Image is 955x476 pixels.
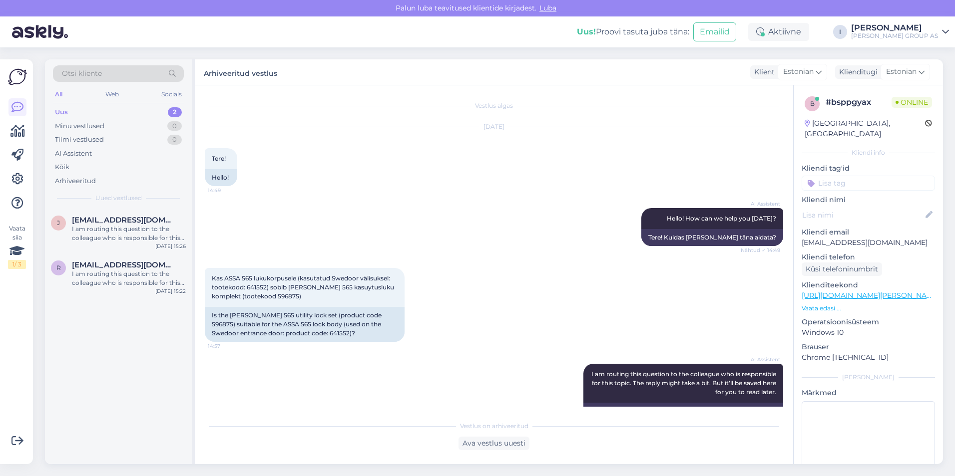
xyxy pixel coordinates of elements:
div: Arhiveeritud [55,176,96,186]
div: Socials [159,88,184,101]
span: AI Assistent [743,356,780,363]
span: Vestlus on arhiveeritud [460,422,528,431]
p: Kliendi tag'id [802,163,935,174]
a: [PERSON_NAME][PERSON_NAME] GROUP AS [851,24,949,40]
div: Küsi telefoninumbrit [802,262,882,276]
p: Märkmed [802,388,935,398]
label: Arhiveeritud vestlus [204,65,277,79]
div: I am routing this question to the colleague who is responsible for this topic. The reply might ta... [72,225,186,242]
div: I am routing this question to the colleague who is responsible for this topic. The reply might ta... [72,269,186,287]
a: [URL][DOMAIN_NAME][PERSON_NAME] [802,291,940,300]
span: Hello! How can we help you [DATE]? [667,215,776,222]
div: [DATE] 15:26 [155,242,186,250]
div: All [53,88,64,101]
p: Kliendi nimi [802,195,935,205]
span: Tere! [212,155,226,162]
div: AI Assistent [55,149,92,159]
span: Nähtud ✓ 14:49 [741,246,780,254]
div: [PERSON_NAME] GROUP AS [851,32,938,40]
span: j [57,219,60,227]
div: [DATE] [205,122,783,131]
div: Is the [PERSON_NAME] 565 utility lock set (product code 596875) suitable for the ASSA 565 lock bo... [205,307,405,342]
p: Vaata edasi ... [802,304,935,313]
img: Askly Logo [8,67,27,86]
span: AI Assistent [743,200,780,208]
div: 0 [167,121,182,131]
span: Luba [536,3,559,12]
div: I [833,25,847,39]
div: 2 [168,107,182,117]
div: Aktiivne [748,23,809,41]
span: riks33@gmail.com [72,260,176,269]
p: Brauser [802,342,935,352]
span: r [56,264,61,271]
button: Emailid [693,22,736,41]
p: Windows 10 [802,327,935,338]
span: juri.avdonyushkin@gmail.com [72,216,176,225]
p: Klienditeekond [802,280,935,290]
div: Ava vestlus uuesti [459,437,529,450]
p: Kliendi telefon [802,252,935,262]
span: Otsi kliente [62,68,102,79]
div: Uus [55,107,68,117]
span: Kas ASSA 565 lukukorpusele (kasutatud Swedoor välisuksel: tootekood: 641552) sobib [PERSON_NAME] ... [212,274,396,300]
div: Proovi tasuta juba täna: [577,26,689,38]
span: 14:49 [208,187,245,194]
p: Chrome [TECHNICAL_ID] [802,352,935,363]
div: Klienditugi [835,67,878,77]
div: Kõik [55,162,69,172]
input: Lisa tag [802,176,935,191]
input: Lisa nimi [802,210,924,221]
div: Vaata siia [8,224,26,269]
div: Suunan selle küsimuse kolleegile, kes selle teema eest vastutab. Vastuse saamine võib veidi aega ... [583,403,783,438]
div: 1 / 3 [8,260,26,269]
span: I am routing this question to the colleague who is responsible for this topic. The reply might ta... [591,370,778,396]
span: Estonian [886,66,917,77]
div: [GEOGRAPHIC_DATA], [GEOGRAPHIC_DATA] [805,118,925,139]
b: Uus! [577,27,596,36]
div: Kliendi info [802,148,935,157]
span: Online [892,97,932,108]
div: Web [103,88,121,101]
span: Uued vestlused [95,194,142,203]
div: Tiimi vestlused [55,135,104,145]
span: b [810,100,815,107]
span: 14:57 [208,342,245,350]
p: Operatsioonisüsteem [802,317,935,327]
div: [PERSON_NAME] [851,24,938,32]
div: Vestlus algas [205,101,783,110]
div: Tere! Kuidas [PERSON_NAME] täna aidata? [641,229,783,246]
div: Klient [750,67,775,77]
div: Hello! [205,169,237,186]
div: 0 [167,135,182,145]
p: Kliendi email [802,227,935,238]
div: Minu vestlused [55,121,104,131]
div: # bsppgyax [826,96,892,108]
p: [EMAIL_ADDRESS][DOMAIN_NAME] [802,238,935,248]
div: [DATE] 15:22 [155,287,186,295]
div: [PERSON_NAME] [802,373,935,382]
span: Estonian [783,66,814,77]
